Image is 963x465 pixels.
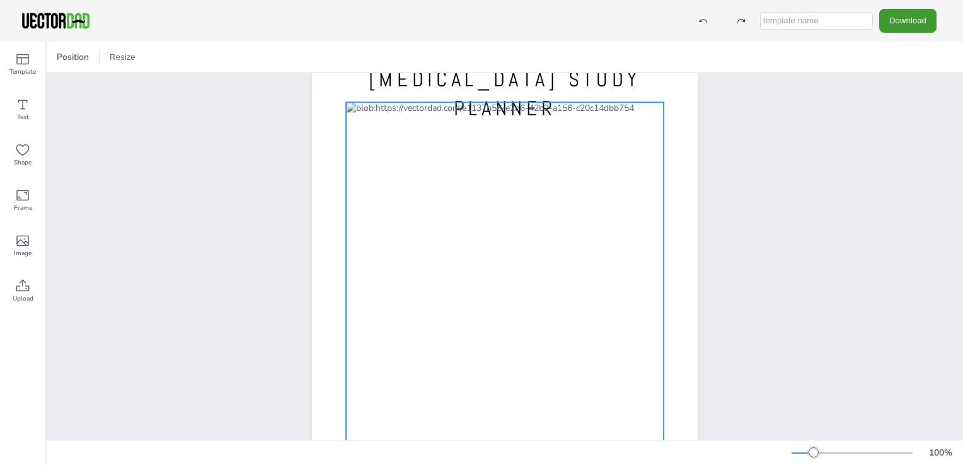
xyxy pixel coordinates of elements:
span: Frame [14,203,32,213]
img: VectorDad-1.png [20,11,91,30]
span: Text [17,112,29,122]
input: template name [760,12,873,30]
div: 100 % [925,447,955,459]
button: Resize [105,47,141,67]
span: Shape [14,158,32,168]
span: Image [14,248,32,258]
span: Position [54,51,91,63]
span: Template [9,67,36,77]
button: Download [879,9,937,32]
span: Upload [13,294,33,304]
